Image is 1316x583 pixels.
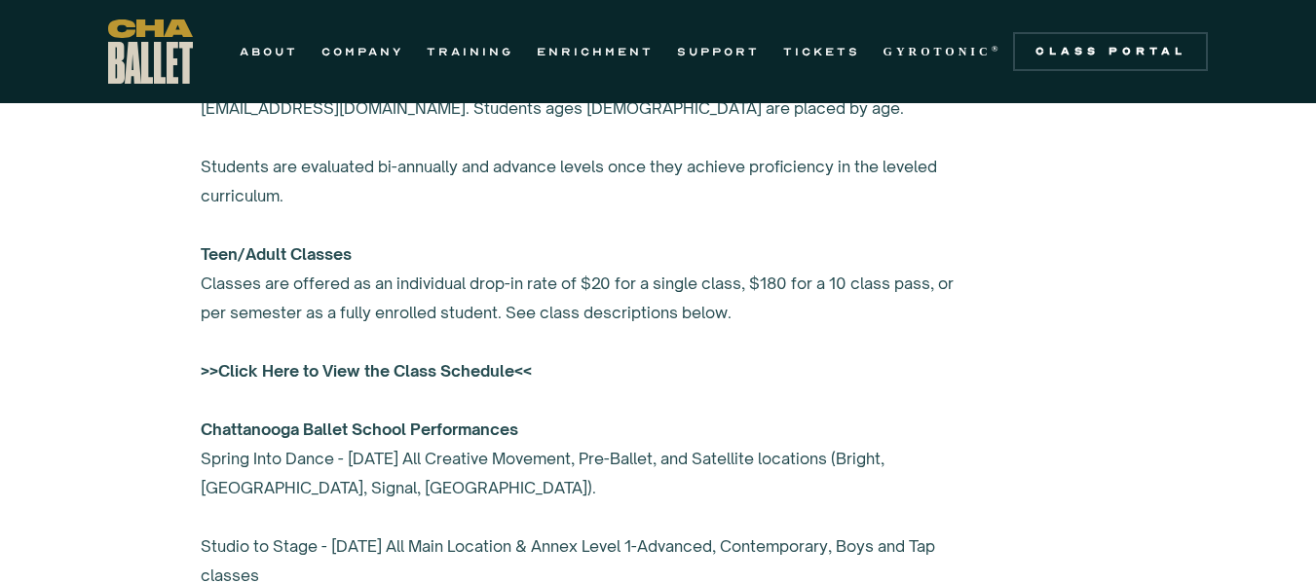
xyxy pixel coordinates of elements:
a: Class Portal [1013,32,1208,71]
a: SUPPORT [677,40,760,63]
strong: Teen/Adult Classes [201,244,352,264]
a: home [108,19,193,84]
a: >>Click Here to View the Class Schedule<< [201,361,532,381]
sup: ® [992,44,1002,54]
div: Class Portal [1025,44,1196,59]
a: ABOUT [240,40,298,63]
a: GYROTONIC® [884,40,1002,63]
a: TICKETS [783,40,860,63]
a: COMPANY [321,40,403,63]
a: TRAINING [427,40,513,63]
a: ENRICHMENT [537,40,654,63]
strong: GYROTONIC [884,45,992,58]
strong: Chattanooga Ballet School Performances [201,419,518,439]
